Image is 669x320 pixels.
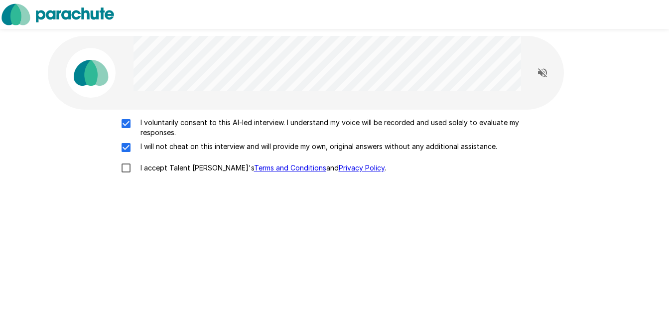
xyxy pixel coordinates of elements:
[254,163,326,172] a: Terms and Conditions
[66,48,116,98] img: parachute_avatar.png
[533,63,552,83] button: Read questions aloud
[136,118,554,138] p: I voluntarily consent to this AI-led interview. I understand my voice will be recorded and used s...
[339,163,385,172] a: Privacy Policy
[136,142,497,152] p: I will not cheat on this interview and will provide my own, original answers without any addition...
[136,163,386,173] p: I accept Talent [PERSON_NAME]'s and .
